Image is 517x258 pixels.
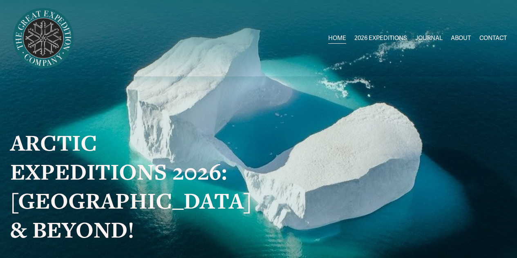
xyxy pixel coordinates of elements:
strong: ARCTIC EXPEDITIONS 2026: [GEOGRAPHIC_DATA] & BEYOND! [10,127,257,244]
a: ABOUT [451,32,471,44]
a: HOME [328,32,346,44]
span: 2026 EXPEDITIONS [354,33,407,44]
img: Arctic Expeditions [10,5,76,71]
a: CONTACT [479,32,507,44]
a: folder dropdown [354,32,407,44]
a: JOURNAL [415,32,443,44]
